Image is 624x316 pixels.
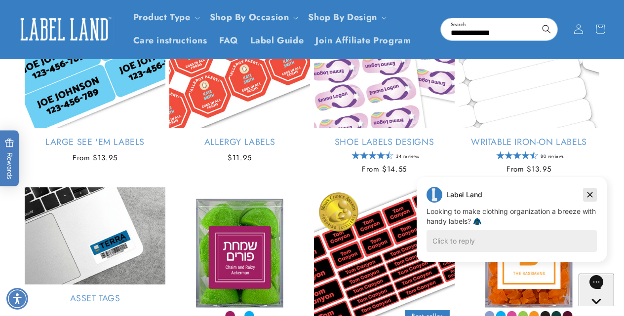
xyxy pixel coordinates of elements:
a: Writable Iron-On Labels [459,137,599,148]
button: Clear search term [514,18,536,40]
summary: Product Type [127,6,204,29]
button: Search [536,18,557,40]
img: Label Land [15,14,114,44]
a: Shoe Labels Designs [314,137,455,148]
a: Allergy Labels [169,137,310,148]
a: Shop By Design [308,11,377,24]
a: Label Land [11,10,117,48]
a: Care instructions [127,29,213,52]
span: Label Guide [250,35,304,46]
a: Join Affiliate Program [310,29,417,52]
span: Join Affiliate Program [315,35,411,46]
summary: Shop By Design [302,6,390,29]
a: Product Type [133,11,191,24]
a: Label Guide [244,29,310,52]
iframe: Sign Up via Text for Offers [8,237,125,267]
div: Accessibility Menu [6,288,28,310]
span: FAQ [219,35,238,46]
a: Asset Tags [25,293,165,304]
summary: Shop By Occasion [204,6,303,29]
span: Rewards [5,138,14,179]
a: FAQ [213,29,244,52]
a: Large See 'em Labels [25,137,165,148]
iframe: Gorgias live chat messenger [579,274,614,306]
iframe: Gorgias live chat campaigns [409,176,614,277]
span: Care instructions [133,35,207,46]
span: Shop By Occasion [210,12,289,23]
